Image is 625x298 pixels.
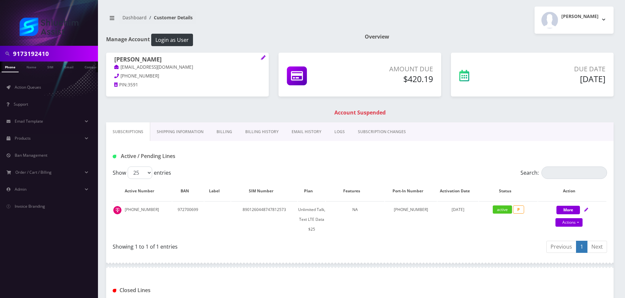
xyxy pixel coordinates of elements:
label: Search: [521,167,607,179]
span: [DATE] [452,207,464,212]
a: Billing History [239,122,285,141]
img: Active / Pending Lines [113,155,116,158]
th: Action: activate to sort column ascending [538,182,606,201]
span: Email Template [15,118,43,124]
th: Status: activate to sort column ascending [479,182,537,201]
th: BAN: activate to sort column ascending [172,182,204,201]
th: Activation Date: activate to sort column ascending [438,182,478,201]
th: Label: activate to sort column ascending [204,182,231,201]
span: Ban Management [15,152,47,158]
button: More [556,206,580,214]
h1: Overview [365,34,614,40]
th: SIM Number: activate to sort column ascending [231,182,297,201]
td: Unlimited Talk, Text LTE Data $25 [298,201,325,237]
a: Shipping Information [150,122,210,141]
img: t_img.png [113,206,121,214]
td: 972700699 [172,201,204,237]
h1: Manage Account [106,34,355,46]
a: PIN: [114,82,128,88]
li: Customer Details [147,14,193,21]
a: Phone [2,61,19,72]
th: Features: activate to sort column ascending [326,182,384,201]
a: Next [587,241,607,253]
h1: Closed Lines [113,287,271,293]
h1: Active / Pending Lines [113,153,271,159]
span: [PHONE_NUMBER] [120,73,159,79]
h1: Account Suspended [108,110,612,116]
a: 1 [576,241,587,253]
a: Subscriptions [106,122,150,141]
a: Previous [546,241,576,253]
h5: $420.19 [352,74,433,84]
a: Dashboard [122,14,147,21]
a: LOGS [328,122,351,141]
a: Company [81,61,103,72]
img: Shluchim Assist [20,18,78,36]
td: [PHONE_NUMBER] [113,201,172,237]
span: P [513,205,524,214]
nav: breadcrumb [106,11,355,29]
a: Name [23,61,40,72]
td: NA [326,201,384,237]
a: Billing [210,122,239,141]
p: Amount Due [352,64,433,74]
a: [EMAIL_ADDRESS][DOMAIN_NAME] [114,64,193,71]
input: Search in Company [13,47,96,60]
span: Products [15,135,31,141]
label: Show entries [113,167,171,179]
span: active [493,205,512,214]
a: Actions [555,218,583,227]
a: Email [61,61,77,72]
h1: [PERSON_NAME] [114,56,261,64]
h5: [DATE] [511,74,605,84]
p: Due Date [511,64,605,74]
a: SUBSCRIPTION CHANGES [351,122,412,141]
td: [PHONE_NUMBER] [385,201,437,237]
span: Order / Cart / Billing [15,169,52,175]
span: 3591 [128,82,138,88]
span: Admin [15,186,26,192]
img: Closed Lines [113,289,116,292]
button: Login as User [151,34,193,46]
a: SIM [44,61,56,72]
button: [PERSON_NAME] [535,7,614,34]
h2: [PERSON_NAME] [561,14,599,19]
select: Showentries [128,167,152,179]
input: Search: [541,167,607,179]
a: Login as User [150,36,193,43]
th: Plan: activate to sort column ascending [298,182,325,201]
th: Active Number: activate to sort column ascending [113,182,172,201]
td: 8901260448747812573 [231,201,297,237]
span: Action Queues [15,84,41,90]
span: Invoice Branding [15,203,45,209]
th: Port-In Number: activate to sort column ascending [385,182,437,201]
a: EMAIL HISTORY [285,122,328,141]
span: Support [14,101,28,107]
div: Showing 1 to 1 of 1 entries [113,240,355,251]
